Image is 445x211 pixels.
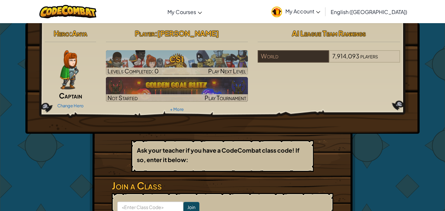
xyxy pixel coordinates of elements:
[285,8,320,15] span: My Account
[155,29,157,38] span: :
[327,3,410,21] a: English ([GEOGRAPHIC_DATA])
[271,7,282,17] img: avatar
[69,29,72,38] span: :
[106,50,248,75] img: CS1
[258,56,400,64] a: World7,914,093players
[205,94,246,101] span: Play Tournament
[54,29,69,38] span: Hero
[108,67,159,75] span: Levels Completed: 0
[106,77,248,102] img: Golden Goal
[208,67,246,75] span: Play Next Level
[135,29,155,38] span: Player
[170,107,184,112] a: + More
[108,94,138,101] span: Not Started
[258,50,329,63] div: World
[57,103,84,108] a: Change Hero
[60,50,79,89] img: captain-pose.png
[157,29,219,38] span: [PERSON_NAME]
[39,5,96,18] img: CodeCombat logo
[106,77,248,102] a: Not StartedPlay Tournament
[360,52,378,60] span: players
[164,3,205,21] a: My Courses
[137,146,299,163] b: Ask your teacher if you have a CodeCombat class code! If so, enter it below:
[332,52,359,60] span: 7,914,093
[59,91,82,100] span: Captain
[292,29,366,38] span: AI League Team Rankings
[112,178,333,193] h3: Join a Class
[72,29,87,38] span: Anya
[106,52,248,67] h3: CS1
[268,1,323,22] a: My Account
[106,50,248,75] a: Play Next Level
[331,8,407,15] span: English ([GEOGRAPHIC_DATA])
[167,8,196,15] span: My Courses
